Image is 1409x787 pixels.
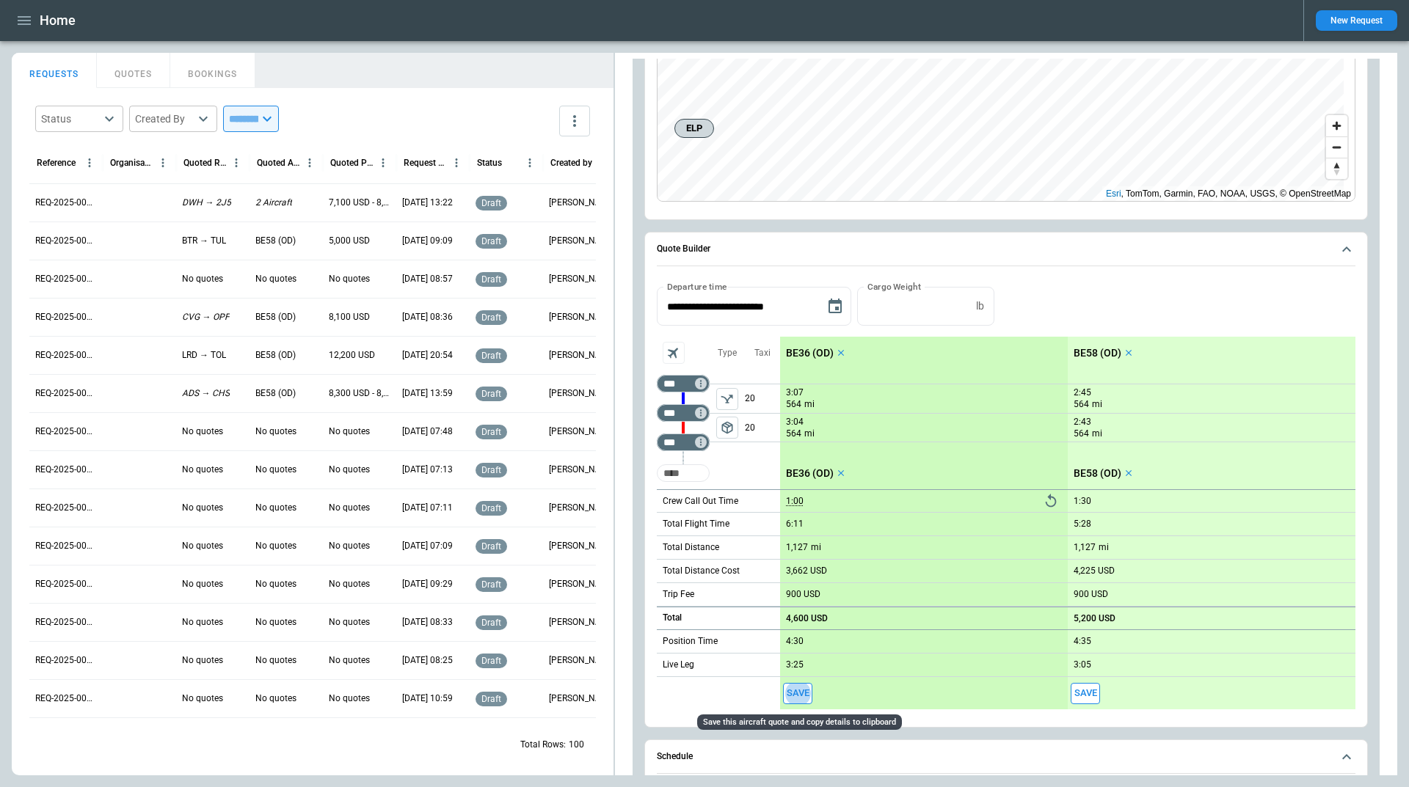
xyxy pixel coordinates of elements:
button: REQUESTS [12,53,97,88]
p: REQ-2025-000309 [35,425,97,438]
span: draft [478,694,504,704]
p: 09/26/2025 08:57 [402,273,453,285]
button: Quoted Aircraft column menu [300,153,319,172]
p: Ben Gundermann [549,235,611,247]
h1: Home [40,12,76,29]
span: draft [478,541,504,552]
span: draft [478,579,504,590]
p: 1:30 [1074,496,1091,507]
button: more [559,106,590,136]
a: Esri [1106,188,1121,199]
p: Cady Howell [549,692,611,705]
p: mi [804,398,815,411]
p: No quotes [329,654,370,667]
p: 12,200 USD [329,349,375,362]
span: Save this aircraft quote and copy details to clipboard [783,683,812,704]
p: Total Rows: [520,739,566,751]
span: draft [478,274,504,285]
p: Taxi [754,347,771,359]
p: Cady Howell [549,311,611,323]
button: Save [1071,683,1100,704]
p: No quotes [255,425,296,438]
p: 09/28/2025 13:22 [402,197,453,209]
p: 3,662 USD [786,565,827,576]
div: Status [477,158,502,168]
div: Quote Builder [657,287,1355,709]
p: No quotes [182,616,223,629]
p: No quotes [182,578,223,590]
p: No quotes [182,464,223,476]
p: 20 [745,384,780,413]
p: REQ-2025-000307 [35,502,97,514]
span: ELP [681,121,707,136]
div: Organisation [110,158,153,168]
p: mi [1092,398,1102,411]
p: Ben Gundermann [549,197,611,209]
p: 09/26/2025 09:09 [402,235,453,247]
p: DWH → 2J5 [182,197,231,209]
p: Cady Howell [549,540,611,552]
p: Trip Fee [663,588,694,601]
p: Cady Howell [549,425,611,438]
p: No quotes [182,425,223,438]
p: REQ-2025-000304 [35,616,97,629]
p: 09/23/2025 10:59 [402,692,453,705]
div: Save this aircraft quote and copy details to clipboard [697,714,902,730]
p: Cady Howell [549,464,611,476]
p: 4,600 USD [786,613,828,624]
p: No quotes [329,692,370,705]
p: 1,127 [1074,542,1096,553]
button: QUOTES [97,53,170,88]
p: 1:00 [786,496,804,507]
p: REQ-2025-000313 [35,273,97,285]
div: Quoted Price [330,158,374,168]
p: Cady Howell [549,502,611,514]
p: REQ-2025-000303 [35,654,97,667]
p: 09/24/2025 08:25 [402,654,453,667]
p: 09/26/2025 08:36 [402,311,453,323]
button: Zoom in [1326,115,1347,136]
p: No quotes [329,502,370,514]
div: Too short [657,375,710,392]
div: Too short [657,404,710,422]
span: draft [478,236,504,246]
div: Too short [657,464,710,482]
p: REQ-2025-000311 [35,349,97,362]
button: Schedule [657,740,1355,774]
button: BOOKINGS [170,53,255,88]
p: No quotes [182,273,223,285]
p: 09/25/2025 07:48 [402,425,453,438]
p: 564 [786,428,801,440]
span: Type of sector [716,388,738,410]
button: Request Created At (UTC-05:00) column menu [447,153,466,172]
p: 09/25/2025 20:54 [402,349,453,362]
p: 8,100 USD [329,311,370,323]
p: 2 Aircraft [255,197,292,209]
p: No quotes [329,464,370,476]
p: 5,000 USD [329,235,370,247]
button: Status column menu [520,153,539,172]
div: Created By [135,111,194,126]
p: 564 [1074,398,1089,411]
p: Position Time [663,635,718,648]
p: BE36 (OD) [786,467,834,480]
p: Cady Howell [549,387,611,400]
p: REQ-2025-000310 [35,387,97,400]
p: 3:05 [1074,659,1091,670]
p: BE58 (OD) [1074,467,1121,480]
p: 4:30 [786,636,804,647]
span: draft [478,618,504,628]
p: No quotes [182,502,223,514]
p: BE58 (OD) [1074,347,1121,359]
button: Quote Builder [657,233,1355,266]
p: 09/25/2025 07:11 [402,502,453,514]
p: 900 USD [786,589,820,600]
p: BE58 (OD) [255,235,296,247]
p: No quotes [329,540,370,552]
p: No quotes [255,616,296,629]
h6: Total [663,613,682,623]
p: Cady Howell [549,578,611,590]
button: Save [783,683,812,704]
p: No quotes [182,654,223,667]
p: 564 [786,398,801,411]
